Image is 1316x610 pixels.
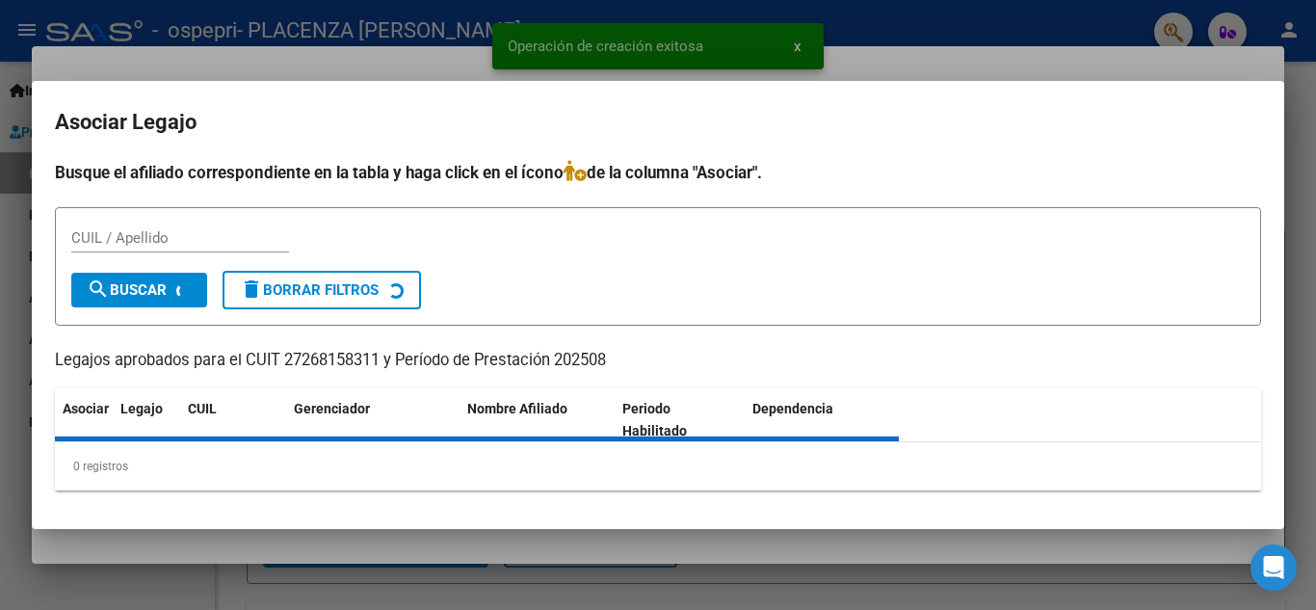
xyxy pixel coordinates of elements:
[55,388,113,452] datatable-header-cell: Asociar
[615,388,745,452] datatable-header-cell: Periodo Habilitado
[467,401,567,416] span: Nombre Afiliado
[55,442,1261,491] div: 0 registros
[240,281,379,299] span: Borrar Filtros
[55,349,1261,373] p: Legajos aprobados para el CUIT 27268158311 y Período de Prestación 202508
[55,104,1261,141] h2: Asociar Legajo
[63,401,109,416] span: Asociar
[745,388,900,452] datatable-header-cell: Dependencia
[87,278,110,301] mat-icon: search
[87,281,167,299] span: Buscar
[460,388,615,452] datatable-header-cell: Nombre Afiliado
[113,388,180,452] datatable-header-cell: Legajo
[120,401,163,416] span: Legajo
[71,273,207,307] button: Buscar
[180,388,286,452] datatable-header-cell: CUIL
[1250,544,1297,591] div: Open Intercom Messenger
[188,401,217,416] span: CUIL
[223,271,421,309] button: Borrar Filtros
[752,401,833,416] span: Dependencia
[55,160,1261,185] h4: Busque el afiliado correspondiente en la tabla y haga click en el ícono de la columna "Asociar".
[240,278,263,301] mat-icon: delete
[294,401,370,416] span: Gerenciador
[286,388,460,452] datatable-header-cell: Gerenciador
[622,401,687,438] span: Periodo Habilitado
